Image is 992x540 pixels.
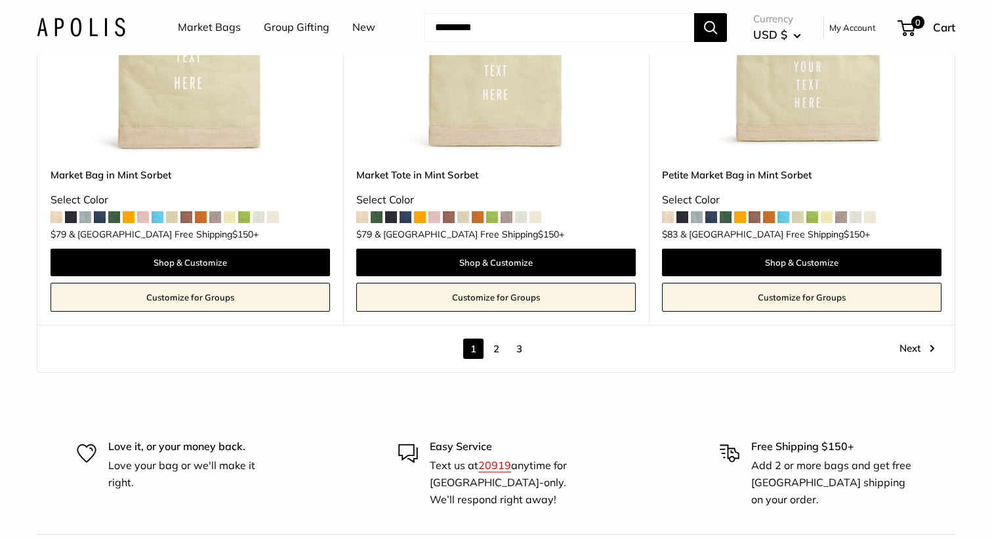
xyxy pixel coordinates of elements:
a: Market Bag in Mint Sorbet [51,167,330,182]
span: Currency [753,10,801,28]
span: $83 [662,228,678,240]
a: 3 [509,339,529,359]
span: $150 [844,228,865,240]
a: Market Tote in Mint Sorbet [356,167,636,182]
div: Select Color [356,190,636,210]
a: Customize for Groups [356,283,636,312]
a: My Account [829,20,876,35]
a: Customize for Groups [662,283,941,312]
div: Select Color [51,190,330,210]
a: 2 [486,339,506,359]
span: 0 [911,16,924,29]
span: Cart [933,20,955,34]
span: & [GEOGRAPHIC_DATA] Free Shipping + [69,230,258,239]
a: 0 Cart [899,17,955,38]
span: USD $ [753,28,787,41]
a: Next [899,339,935,359]
button: USD $ [753,24,801,45]
span: & [GEOGRAPHIC_DATA] Free Shipping + [680,230,870,239]
span: $150 [232,228,253,240]
a: Customize for Groups [51,283,330,312]
a: New [352,18,375,37]
a: Petite Market Bag in Mint Sorbet [662,167,941,182]
button: Search [694,13,727,42]
input: Search... [424,13,694,42]
span: $79 [51,228,66,240]
span: & [GEOGRAPHIC_DATA] Free Shipping + [375,230,564,239]
p: Love your bag or we'll make it right. [108,457,272,491]
a: 20919 [478,459,511,472]
p: Free Shipping $150+ [751,438,915,455]
a: Shop & Customize [662,249,941,276]
a: Shop & Customize [356,249,636,276]
a: Market Bags [178,18,241,37]
p: Text us at anytime for [GEOGRAPHIC_DATA]-only. We’ll respond right away! [430,457,594,508]
span: 1 [463,339,484,359]
p: Add 2 or more bags and get free [GEOGRAPHIC_DATA] shipping on your order. [751,457,915,508]
div: Select Color [662,190,941,210]
a: Group Gifting [264,18,329,37]
a: Shop & Customize [51,249,330,276]
img: Apolis [37,18,125,37]
span: $79 [356,228,372,240]
p: Love it, or your money back. [108,438,272,455]
span: $150 [538,228,559,240]
p: Easy Service [430,438,594,455]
